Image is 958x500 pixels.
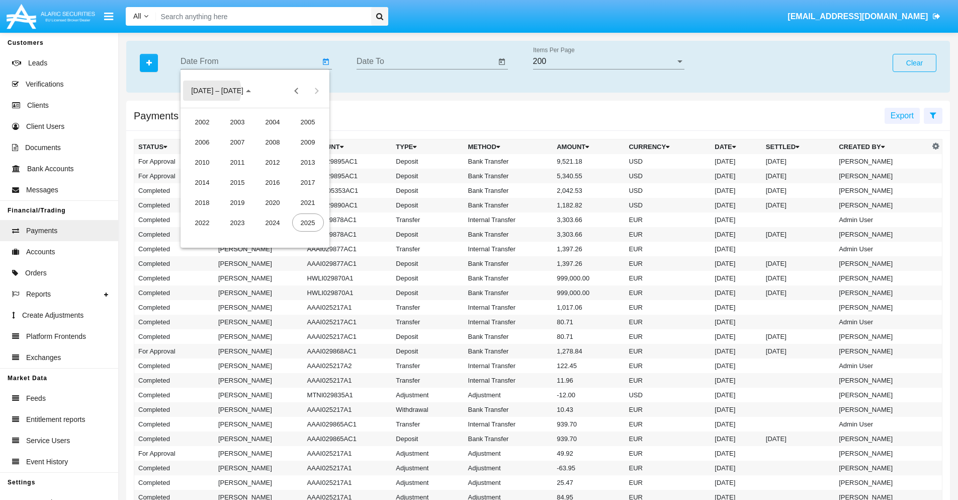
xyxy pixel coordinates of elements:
[257,133,289,151] div: 2008
[191,87,243,95] span: [DATE] – [DATE]
[222,173,253,191] div: 2015
[292,193,324,211] div: 2021
[220,132,255,152] td: 2007
[220,172,255,192] td: 2015
[255,212,290,233] td: 2024
[220,192,255,212] td: 2019
[185,132,220,152] td: 2006
[185,192,220,212] td: 2018
[183,81,259,101] button: Choose date
[220,152,255,172] td: 2011
[292,113,324,131] div: 2005
[185,212,220,233] td: 2022
[255,192,290,212] td: 2020
[187,133,218,151] div: 2006
[222,113,253,131] div: 2003
[307,81,327,101] button: Next 20 years
[290,212,325,233] td: 2025
[290,132,325,152] td: 2009
[220,112,255,132] td: 2003
[220,212,255,233] td: 2023
[292,133,324,151] div: 2009
[290,152,325,172] td: 2013
[290,112,325,132] td: 2005
[290,172,325,192] td: 2017
[257,173,289,191] div: 2016
[222,133,253,151] div: 2007
[257,153,289,171] div: 2012
[292,153,324,171] div: 2013
[187,113,218,131] div: 2002
[187,173,218,191] div: 2014
[257,213,289,232] div: 2024
[222,193,253,211] div: 2019
[292,173,324,191] div: 2017
[257,113,289,131] div: 2004
[187,213,218,232] div: 2022
[185,172,220,192] td: 2014
[222,213,253,232] div: 2023
[222,153,253,171] div: 2011
[187,193,218,211] div: 2018
[255,112,290,132] td: 2004
[287,81,307,101] button: Previous 20 years
[290,192,325,212] td: 2021
[255,152,290,172] td: 2012
[257,193,289,211] div: 2020
[185,152,220,172] td: 2010
[255,132,290,152] td: 2008
[292,213,324,232] div: 2025
[255,172,290,192] td: 2016
[185,112,220,132] td: 2002
[187,153,218,171] div: 2010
